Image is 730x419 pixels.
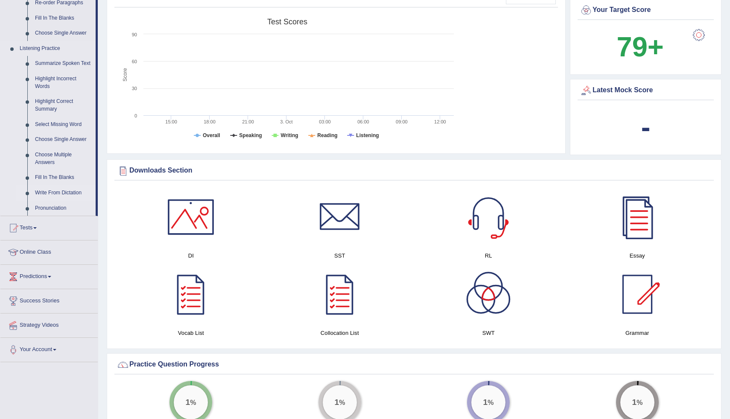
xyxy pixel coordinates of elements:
a: Pronunciation [31,201,96,216]
h4: SWT [418,328,559,337]
tspan: 3. Oct [280,119,292,124]
div: Downloads Section [117,164,712,177]
h4: Essay [567,251,708,260]
a: Highlight Incorrect Words [31,71,96,94]
b: 79+ [616,31,663,62]
tspan: Writing [281,132,298,138]
a: Online Class [0,240,98,262]
b: - [641,111,651,143]
a: Your Account [0,338,98,359]
a: Listening Practice [16,41,96,56]
big: 1 [632,397,637,407]
div: Latest Mock Score [580,84,712,97]
a: Fill In The Blanks [31,11,96,26]
div: Practice Question Progress [117,358,712,371]
a: Write From Dictation [31,185,96,201]
a: Strategy Videos [0,314,98,335]
big: 1 [186,397,190,407]
text: 12:00 [434,119,446,124]
tspan: Score [122,68,128,82]
text: 06:00 [357,119,369,124]
text: 21:00 [242,119,254,124]
h4: Collocation List [270,328,410,337]
tspan: Overall [203,132,220,138]
text: 18:00 [204,119,216,124]
text: 30 [132,86,137,91]
a: Summarize Spoken Text [31,56,96,71]
a: Fill In The Blanks [31,170,96,185]
text: 0 [134,113,137,118]
text: 09:00 [396,119,408,124]
h4: Grammar [567,328,708,337]
tspan: Speaking [239,132,262,138]
a: Choose Single Answer [31,132,96,147]
h4: RL [418,251,559,260]
tspan: Reading [317,132,337,138]
a: Choose Single Answer [31,26,96,41]
a: Success Stories [0,289,98,311]
text: 15:00 [165,119,177,124]
h4: Vocab List [121,328,261,337]
a: Select Missing Word [31,117,96,132]
big: 1 [334,397,339,407]
a: Choose Multiple Answers [31,147,96,170]
div: Your Target Score [580,4,712,17]
tspan: Test scores [267,18,307,26]
h4: SST [270,251,410,260]
text: 03:00 [319,119,331,124]
a: Tests [0,216,98,237]
a: Predictions [0,265,98,286]
text: 90 [132,32,137,37]
big: 1 [483,397,488,407]
text: 60 [132,59,137,64]
h4: DI [121,251,261,260]
tspan: Listening [356,132,379,138]
a: Highlight Correct Summary [31,94,96,117]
